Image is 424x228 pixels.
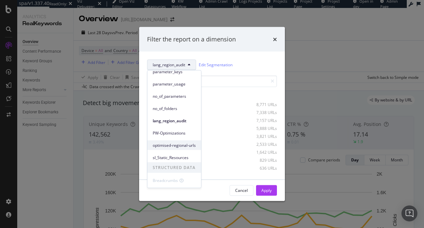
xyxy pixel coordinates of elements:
div: 7,157 URLs [244,118,277,123]
a: Edit Segmentation [199,61,233,68]
div: Filter the report on a dimension [147,35,236,44]
div: 8,771 URLs [244,102,277,107]
div: Cancel [235,188,248,193]
div: 3,821 URLs [244,134,277,139]
div: Open Intercom Messenger [401,205,417,221]
div: 7,338 URLs [244,110,277,115]
div: 2,533 URLs [244,142,277,147]
div: 636 URLs [244,165,277,171]
span: sl_Static_Resources [153,154,196,160]
span: no_of_folders [153,105,196,111]
span: no_of_parameters [153,93,196,99]
div: Select all data available [147,92,277,98]
div: 1,642 URLs [244,149,277,155]
span: optimised-regional-urls [153,142,196,148]
span: parameter_usage [153,81,196,87]
span: lang_region_audit [153,62,185,68]
span: lang_region_audit [153,118,196,124]
span: PW-Optimizations [153,130,196,136]
input: Search [147,75,277,87]
div: 5,888 URLs [244,126,277,131]
span: STRUCTURED DATA [147,162,201,173]
div: 829 URLs [244,157,277,163]
button: lang_region_audit [147,59,196,70]
div: Breadcrumbs [153,177,184,183]
div: modal [139,27,285,201]
span: parameter_keys [153,69,196,75]
button: Apply [256,185,277,196]
div: times [273,35,277,44]
button: Cancel [230,185,253,196]
div: Apply [261,188,272,193]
